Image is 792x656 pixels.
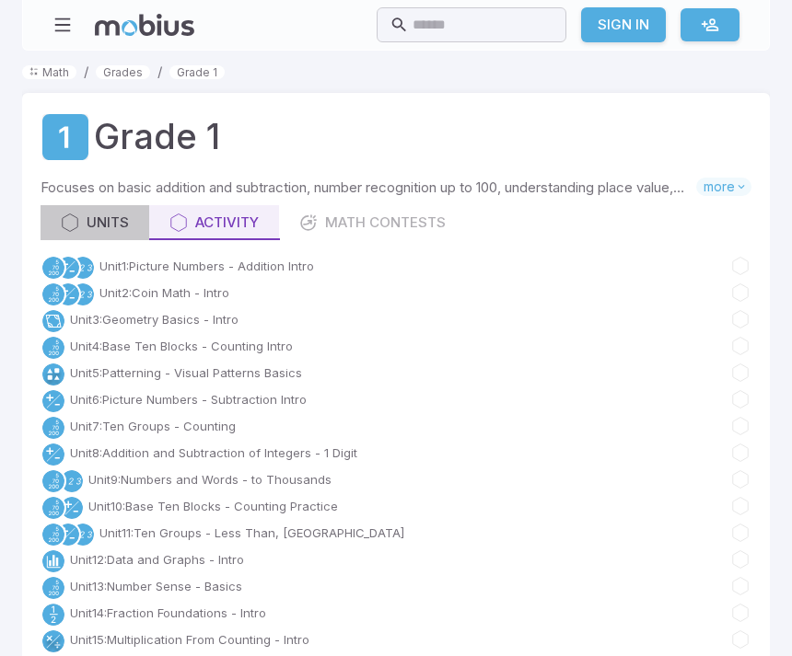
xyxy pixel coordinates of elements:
a: Sign In [581,7,666,42]
a: Place Value [41,255,66,281]
a: Place Value [41,415,66,441]
a: Shapes and Angles [41,308,66,334]
li: / [84,62,88,82]
a: Addition and Subtraction [41,442,66,467]
div: Units [61,213,129,233]
a: Addition and Subtraction [55,522,81,547]
a: Unit2:Coin Math - Intro [99,283,229,302]
a: Unit11:Ten Groups - Less Than, [GEOGRAPHIC_DATA] [99,524,404,542]
a: Grades [96,65,150,79]
a: Visual Patterning [41,362,66,387]
a: Numeracy [70,522,96,547]
a: Grade 1 [41,112,90,162]
li: / [157,62,162,82]
a: Unit14:Fraction Foundations - Intro [70,604,266,622]
a: Unit12:Data and Graphs - Intro [70,550,244,569]
a: Math [22,65,76,79]
a: Place Value [41,282,66,307]
a: Place Value [41,468,66,494]
a: Addition and Subtraction [55,255,81,281]
p: Focuses on basic addition and subtraction, number recognition up to 100, understanding place valu... [41,178,696,198]
a: Unit10:Base Ten Blocks - Counting Practice [88,497,338,515]
h1: Grade 1 [94,111,220,163]
a: Unit8:Addition and Subtraction of Integers - 1 Digit [70,443,357,462]
a: Fractions/Decimals [41,602,66,627]
a: Grade 1 [169,65,225,79]
a: Numeracy [70,282,96,307]
a: Numeracy [70,255,96,281]
a: Addition and Subtraction [55,282,81,307]
a: Unit7:Ten Groups - Counting [70,417,236,435]
a: Unit13:Number Sense - Basics [70,577,242,595]
a: Place Value [41,522,66,547]
a: Unit3:Geometry Basics - Intro [70,310,239,328]
nav: breadcrumb [22,62,770,82]
a: Unit4:Base Ten Blocks - Counting Intro [70,337,293,355]
a: Addition and Subtraction [59,495,85,521]
div: Activity [169,213,259,233]
a: Place Value [41,575,66,601]
a: Place Value [41,335,66,361]
a: Unit15:Multiplication From Counting - Intro [70,630,309,649]
a: Multiply/Divide [41,628,66,654]
a: Unit5:Patterning - Visual Patterns Basics [70,363,302,382]
a: Place Value [41,495,66,521]
a: Addition and Subtraction [41,388,66,414]
a: Numeracy [59,468,85,494]
a: Unit6:Picture Numbers - Subtraction Intro [70,390,307,409]
a: Unit9:Numbers and Words - to Thousands [88,470,332,489]
a: Data/Graphing [41,548,66,574]
a: Unit1:Picture Numbers - Addition Intro [99,257,314,275]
